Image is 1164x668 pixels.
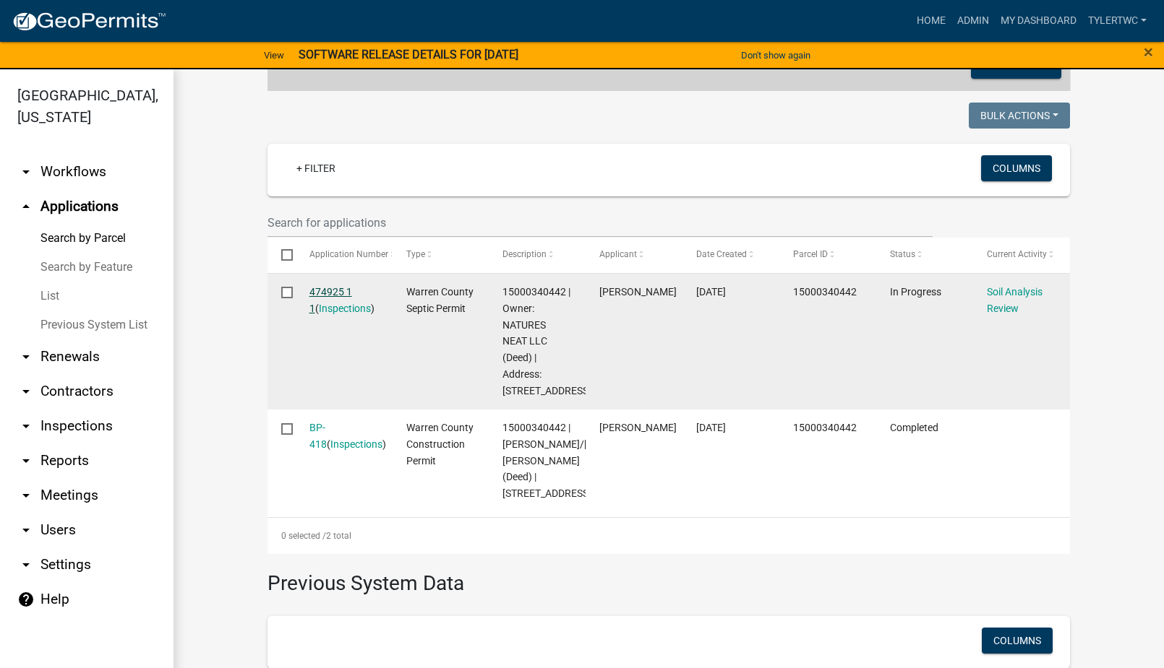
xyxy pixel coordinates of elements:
i: arrow_drop_down [17,521,35,539]
span: Description [502,249,547,259]
span: 07/15/2025 [696,422,726,433]
button: Columns [982,628,1053,654]
span: Status [890,249,915,259]
datatable-header-cell: Description [489,238,586,272]
span: In Progress [890,286,941,298]
span: Warren County Construction Permit [406,422,474,467]
span: 15000340442 [793,422,857,433]
span: 15000340442 | Owner: NATURES NEAT LLC (Deed) | Address: 6146 43RD AVE [502,286,591,396]
span: Date Created [696,249,747,259]
a: + Filter [285,155,347,181]
a: Inspections [330,438,382,450]
a: View [258,43,290,67]
span: Completed [890,422,938,433]
i: arrow_drop_down [17,487,35,504]
span: Type [406,249,425,259]
span: 09/08/2025 [696,286,726,298]
datatable-header-cell: Current Activity [973,238,1070,272]
span: Warren County Septic Permit [406,286,474,314]
i: arrow_drop_down [17,556,35,573]
span: Current Activity [987,249,1047,259]
i: arrow_drop_down [17,383,35,400]
h3: Previous System Data [268,554,1070,599]
datatable-header-cell: Date Created [682,238,779,272]
a: Admin [951,7,995,35]
i: arrow_drop_down [17,348,35,365]
div: 2 total [268,518,1070,554]
datatable-header-cell: Select [268,238,295,272]
span: 15000340442 [793,286,857,298]
span: Application Number [309,249,388,259]
a: Soil Analysis Review [987,286,1043,314]
a: 474925 1 1 [309,286,352,314]
i: arrow_drop_up [17,198,35,215]
datatable-header-cell: Applicant [586,238,682,272]
button: Bulk Actions [969,103,1070,129]
strong: SOFTWARE RELEASE DETAILS FOR [DATE] [299,48,518,61]
span: Add Note [992,59,1040,71]
i: arrow_drop_down [17,163,35,181]
input: Search for applications [268,208,933,238]
div: ( ) [309,284,379,317]
div: ( ) [309,420,379,453]
i: help [17,591,35,608]
button: Close [1144,43,1153,61]
datatable-header-cell: Status [876,238,973,272]
a: TylerTWC [1082,7,1152,35]
datatable-header-cell: Type [392,238,489,272]
datatable-header-cell: Parcel ID [779,238,876,272]
span: × [1144,42,1153,62]
a: BP-418 [309,422,327,450]
span: 0 selected / [281,531,326,541]
i: arrow_drop_down [17,417,35,435]
datatable-header-cell: Application Number [295,238,392,272]
a: Inspections [319,303,371,314]
span: 15000340442 | MCBRIDE, KENTON/GABUS MCBRIDE, KELSEY (Deed) | 6146 43RD AVE [502,422,662,499]
button: Add Note [971,53,1061,79]
span: Parcel ID [793,249,828,259]
span: Jessy Hakizimana [599,286,677,298]
a: My Dashboard [995,7,1082,35]
i: arrow_drop_down [17,452,35,469]
span: Kelsey Gabus McBride [599,422,677,433]
button: Columns [981,155,1052,181]
a: Home [911,7,951,35]
span: Applicant [599,249,637,259]
button: Don't show again [735,43,816,67]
